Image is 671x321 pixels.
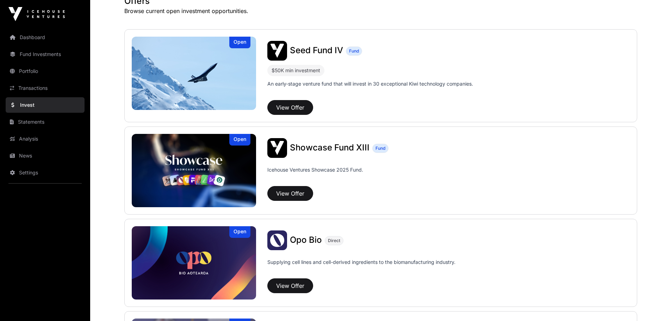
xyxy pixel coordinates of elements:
[132,226,256,300] a: Opo BioOpen
[132,226,256,300] img: Opo Bio
[6,114,85,130] a: Statements
[328,238,340,243] span: Direct
[6,30,85,45] a: Dashboard
[267,166,363,173] p: Icehouse Ventures Showcase 2025 Fund.
[290,46,343,55] a: Seed Fund IV
[229,226,250,238] div: Open
[124,7,637,15] p: Browse current open investment opportunities.
[132,37,256,110] a: Seed Fund IVOpen
[267,138,287,158] img: Showcase Fund XIII
[290,236,322,245] a: Opo Bio
[6,148,85,163] a: News
[229,134,250,146] div: Open
[267,259,455,266] p: Supplying cell lines and cell-derived ingredients to the biomanufacturing industry.
[290,45,343,55] span: Seed Fund IV
[6,63,85,79] a: Portfolio
[349,48,359,54] span: Fund
[272,66,320,75] div: $50K min investment
[132,134,256,207] a: Showcase Fund XIIIOpen
[132,134,256,207] img: Showcase Fund XIII
[8,7,65,21] img: Icehouse Ventures Logo
[290,143,369,153] a: Showcase Fund XIII
[636,287,671,321] iframe: Chat Widget
[6,131,85,147] a: Analysis
[267,100,313,115] button: View Offer
[290,235,322,245] span: Opo Bio
[6,165,85,180] a: Settings
[132,37,256,110] img: Seed Fund IV
[6,80,85,96] a: Transactions
[267,80,473,87] p: An early-stage venture fund that will invest in 30 exceptional Kiwi technology companies.
[267,65,324,76] div: $50K min investment
[6,97,85,113] a: Invest
[375,146,385,151] span: Fund
[267,186,313,201] button: View Offer
[267,230,287,250] img: Opo Bio
[267,41,287,61] img: Seed Fund IV
[267,278,313,293] button: View Offer
[290,142,369,153] span: Showcase Fund XIII
[6,47,85,62] a: Fund Investments
[229,37,250,48] div: Open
